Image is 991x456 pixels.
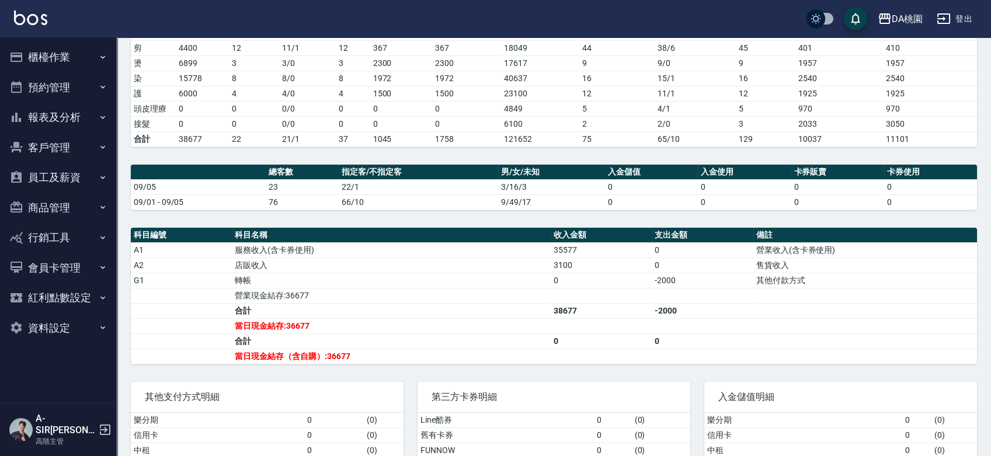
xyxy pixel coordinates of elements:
td: ( 0 ) [364,427,404,443]
td: ( 0 ) [364,413,404,428]
td: 970 [795,101,883,116]
td: 0 [652,242,753,257]
td: 2033 [795,116,883,131]
td: 22/1 [339,179,498,194]
td: 0 [698,194,791,210]
button: 報表及分析 [5,102,112,133]
button: 商品管理 [5,193,112,223]
td: 1925 [795,86,883,101]
h5: A-SIR[PERSON_NAME] [36,413,95,436]
td: 轉帳 [232,273,551,288]
td: -2000 [652,303,753,318]
td: 0 [791,179,884,194]
td: 37 [336,131,370,147]
td: 0 [884,194,977,210]
td: 當日現金結存（含自購）:36677 [232,349,551,364]
td: 11 / 1 [655,86,736,101]
td: 23 [266,179,339,194]
td: 0 [432,116,501,131]
table: a dense table [131,228,977,364]
td: 1957 [795,55,883,71]
td: 3 [229,55,279,71]
p: 高階主管 [36,436,95,447]
td: ( 0 ) [632,413,691,428]
th: 科目名稱 [232,228,551,243]
td: 0 [884,179,977,194]
td: 401 [795,40,883,55]
button: save [844,7,867,30]
td: 0 [176,101,229,116]
button: 客戶管理 [5,133,112,163]
th: 備註 [753,228,977,243]
td: 2 / 0 [655,116,736,131]
td: 8 [229,71,279,86]
td: A2 [131,257,232,273]
button: 員工及薪資 [5,162,112,193]
td: 店販收入 [232,257,551,273]
div: DA桃園 [892,12,923,26]
td: 367 [432,40,501,55]
td: 接髮 [131,116,176,131]
td: 護 [131,86,176,101]
td: 0 [652,333,753,349]
th: 卡券販賣 [791,165,884,180]
td: 1500 [370,86,433,101]
img: Person [9,418,33,441]
td: 09/01 - 09/05 [131,194,266,210]
td: 1500 [432,86,501,101]
td: 營業收入(含卡券使用) [753,242,977,257]
button: 櫃檯作業 [5,42,112,72]
td: 0 [791,194,884,210]
td: 3 / 0 [279,55,335,71]
td: 970 [883,101,977,116]
td: 當日現金結存:36677 [232,318,551,333]
td: 4 / 1 [655,101,736,116]
td: 2540 [795,71,883,86]
table: a dense table [131,11,977,147]
td: 0 [229,116,279,131]
td: 18049 [501,40,579,55]
td: ( 0 ) [931,427,977,443]
td: 21/1 [279,131,335,147]
td: A1 [131,242,232,257]
td: 9 [736,55,795,71]
td: 12 [579,86,655,101]
td: 35577 [551,242,652,257]
button: 會員卡管理 [5,253,112,283]
td: 0 [336,116,370,131]
td: 信用卡 [704,427,902,443]
td: 3100 [551,257,652,273]
td: 營業現金結存:36677 [232,288,551,303]
td: 66/10 [339,194,498,210]
td: 9 [579,55,655,71]
td: 38677 [176,131,229,147]
button: 行銷工具 [5,222,112,253]
td: 38 / 6 [655,40,736,55]
th: 收入金額 [551,228,652,243]
button: 資料設定 [5,313,112,343]
td: 0 [336,101,370,116]
td: 17617 [501,55,579,71]
button: 登出 [932,8,977,30]
td: 0 / 0 [279,116,335,131]
td: 1045 [370,131,433,147]
td: ( 0 ) [632,427,691,443]
td: 09/05 [131,179,266,194]
th: 入金儲值 [605,165,698,180]
td: G1 [131,273,232,288]
th: 指定客/不指定客 [339,165,498,180]
td: 2 [579,116,655,131]
td: 44 [579,40,655,55]
td: 1957 [883,55,977,71]
td: 75 [579,131,655,147]
td: 0 [551,333,652,349]
td: 0 [304,413,364,428]
span: 入金儲值明細 [718,391,963,403]
th: 卡券使用 [884,165,977,180]
td: 0 [902,427,931,443]
td: 0 [229,101,279,116]
td: 15778 [176,71,229,86]
td: 0 [652,257,753,273]
td: 0 [551,273,652,288]
td: 售貨收入 [753,257,977,273]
